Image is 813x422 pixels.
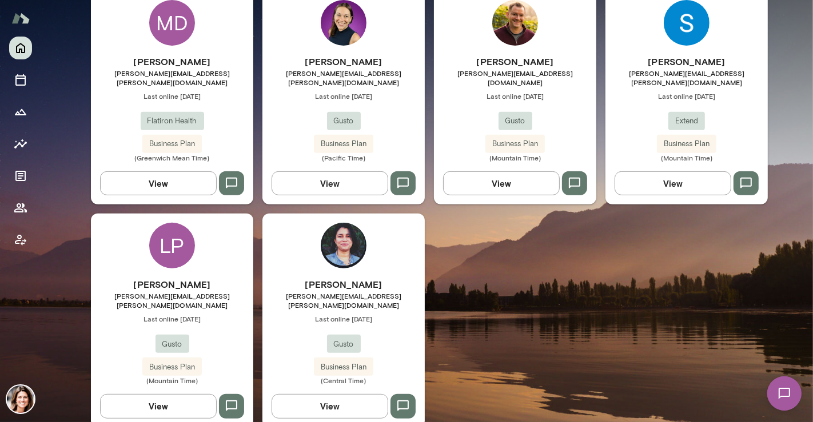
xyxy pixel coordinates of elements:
[91,314,253,323] span: Last online [DATE]
[615,171,731,195] button: View
[100,394,217,418] button: View
[9,132,32,155] button: Insights
[141,115,204,127] span: Flatiron Health
[262,291,425,310] span: [PERSON_NAME][EMAIL_ADDRESS][PERSON_NAME][DOMAIN_NAME]
[9,196,32,219] button: Members
[91,91,253,101] span: Last online [DATE]
[434,91,596,101] span: Last online [DATE]
[272,394,388,418] button: View
[605,91,768,101] span: Last online [DATE]
[434,55,596,69] h6: [PERSON_NAME]
[605,69,768,87] span: [PERSON_NAME][EMAIL_ADDRESS][PERSON_NAME][DOMAIN_NAME]
[262,55,425,69] h6: [PERSON_NAME]
[314,361,373,373] span: Business Plan
[91,153,253,162] span: (Greenwich Mean Time)
[434,69,596,87] span: [PERSON_NAME][EMAIL_ADDRESS][DOMAIN_NAME]
[321,223,366,268] img: Lorena Morel Diaz
[91,376,253,385] span: (Mountain Time)
[434,153,596,162] span: (Mountain Time)
[100,171,217,195] button: View
[7,385,34,413] img: Gwen Throckmorton
[91,69,253,87] span: [PERSON_NAME][EMAIL_ADDRESS][PERSON_NAME][DOMAIN_NAME]
[262,91,425,101] span: Last online [DATE]
[11,7,30,29] img: Mento
[91,291,253,310] span: [PERSON_NAME][EMAIL_ADDRESS][PERSON_NAME][DOMAIN_NAME]
[9,228,32,251] button: Client app
[9,37,32,59] button: Home
[91,55,253,69] h6: [PERSON_NAME]
[485,138,545,150] span: Business Plan
[9,101,32,123] button: Growth Plan
[262,69,425,87] span: [PERSON_NAME][EMAIL_ADDRESS][PERSON_NAME][DOMAIN_NAME]
[668,115,705,127] span: Extend
[9,164,32,187] button: Documents
[9,69,32,91] button: Sessions
[91,278,253,291] h6: [PERSON_NAME]
[142,361,202,373] span: Business Plan
[605,153,768,162] span: (Mountain Time)
[272,171,388,195] button: View
[262,278,425,291] h6: [PERSON_NAME]
[262,153,425,162] span: (Pacific Time)
[605,55,768,69] h6: [PERSON_NAME]
[327,115,361,127] span: Gusto
[499,115,532,127] span: Gusto
[314,138,373,150] span: Business Plan
[262,376,425,385] span: (Central Time)
[443,171,560,195] button: View
[156,339,189,350] span: Gusto
[327,339,361,350] span: Gusto
[262,314,425,323] span: Last online [DATE]
[142,138,202,150] span: Business Plan
[149,223,195,268] div: LP
[657,138,716,150] span: Business Plan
